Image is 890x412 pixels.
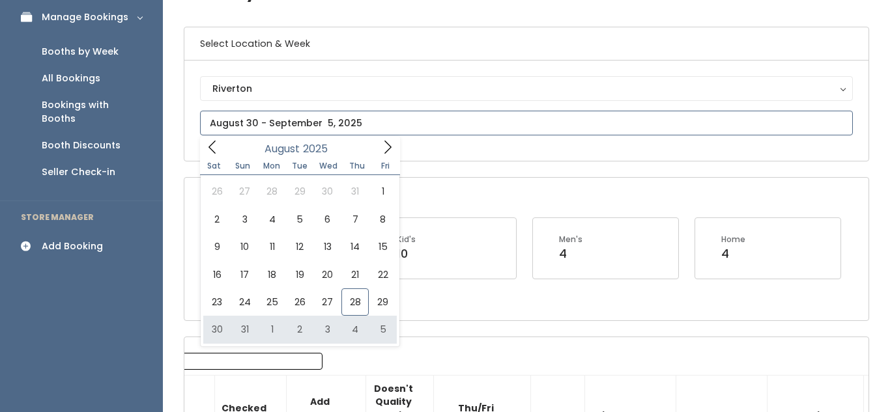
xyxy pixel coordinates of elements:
[341,316,369,343] span: September 4, 2025
[259,316,286,343] span: September 1, 2025
[341,178,369,205] span: July 31, 2025
[42,240,103,253] div: Add Booking
[42,10,128,24] div: Manage Bookings
[369,178,396,205] span: August 1, 2025
[397,234,416,245] div: Kid's
[721,245,745,262] div: 4
[314,261,341,288] span: August 20, 2025
[231,178,258,205] span: July 27, 2025
[156,353,323,370] input: Search:
[721,234,745,245] div: Home
[314,316,341,343] span: September 3, 2025
[200,76,853,101] button: Riverton
[285,162,314,170] span: Tue
[231,316,258,343] span: August 31, 2025
[257,162,286,170] span: Mon
[212,81,840,96] div: Riverton
[184,27,868,61] h6: Select Location & Week
[314,288,341,316] span: August 27, 2025
[231,206,258,233] span: August 3, 2025
[341,233,369,260] span: August 14, 2025
[200,162,229,170] span: Sat
[259,288,286,316] span: August 25, 2025
[265,144,300,154] span: August
[286,178,313,205] span: July 29, 2025
[314,233,341,260] span: August 13, 2025
[314,178,341,205] span: July 30, 2025
[286,288,313,316] span: August 26, 2025
[259,261,286,288] span: August 18, 2025
[314,162,343,170] span: Wed
[203,206,231,233] span: August 2, 2025
[231,261,258,288] span: August 17, 2025
[42,72,100,85] div: All Bookings
[203,288,231,316] span: August 23, 2025
[369,316,396,343] span: September 5, 2025
[42,98,142,126] div: Bookings with Booths
[369,233,396,260] span: August 15, 2025
[300,141,339,157] input: Year
[259,178,286,205] span: July 28, 2025
[109,353,323,370] label: Search:
[314,206,341,233] span: August 6, 2025
[559,245,582,262] div: 4
[286,206,313,233] span: August 5, 2025
[42,45,119,59] div: Booths by Week
[343,162,371,170] span: Thu
[341,206,369,233] span: August 7, 2025
[259,206,286,233] span: August 4, 2025
[231,288,258,316] span: August 24, 2025
[229,162,257,170] span: Sun
[397,245,416,262] div: 10
[559,234,582,245] div: Men's
[286,316,313,343] span: September 2, 2025
[371,162,400,170] span: Fri
[42,165,115,179] div: Seller Check-in
[42,139,121,152] div: Booth Discounts
[341,288,369,316] span: August 28, 2025
[200,111,853,135] input: August 30 - September 5, 2025
[259,233,286,260] span: August 11, 2025
[369,261,396,288] span: August 22, 2025
[203,316,231,343] span: August 30, 2025
[369,288,396,316] span: August 29, 2025
[369,206,396,233] span: August 8, 2025
[231,233,258,260] span: August 10, 2025
[203,178,231,205] span: July 26, 2025
[203,233,231,260] span: August 9, 2025
[341,261,369,288] span: August 21, 2025
[286,261,313,288] span: August 19, 2025
[203,261,231,288] span: August 16, 2025
[286,233,313,260] span: August 12, 2025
